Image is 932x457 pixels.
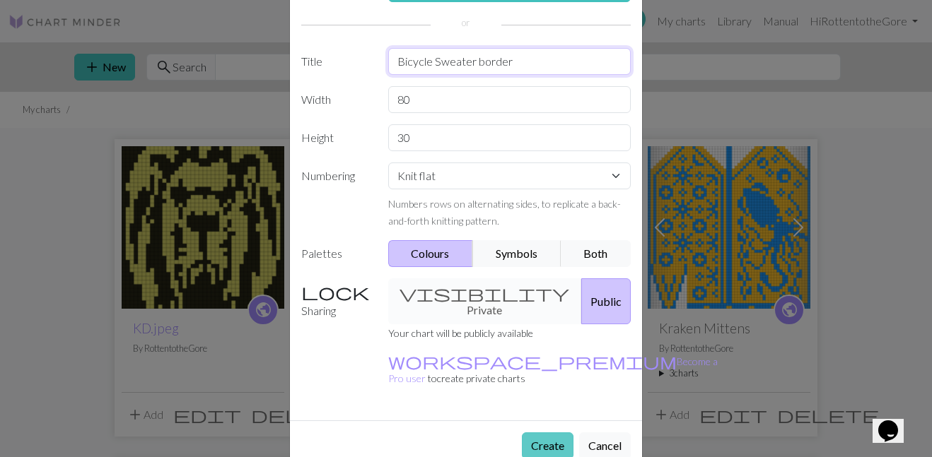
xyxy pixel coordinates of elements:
label: Palettes [293,240,380,267]
iframe: chat widget [873,400,918,443]
button: Symbols [472,240,561,267]
small: to create private charts [388,355,718,384]
small: Your chart will be publicly available [388,327,533,339]
label: Height [293,124,380,151]
label: Title [293,48,380,75]
small: Numbers rows on alternating sides, to replicate a back-and-forth knitting pattern. [388,198,621,227]
a: Become a Pro user [388,355,718,384]
label: Numbering [293,162,380,229]
label: Sharing [293,278,380,324]
button: Both [561,240,631,267]
span: workspace_premium [388,351,677,371]
button: Public [581,278,631,324]
button: Colours [388,240,474,267]
label: Width [293,86,380,113]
